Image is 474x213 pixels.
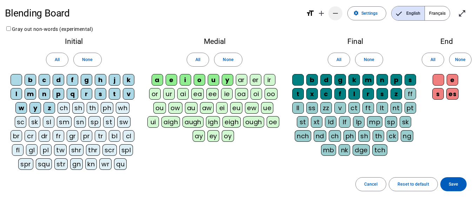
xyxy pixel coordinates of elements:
[297,116,308,128] div: st
[101,102,113,114] div: ph
[95,130,106,142] div: tr
[343,130,356,142] div: ph
[95,74,106,86] div: h
[180,74,191,86] div: i
[355,53,383,67] button: None
[390,74,402,86] div: p
[208,74,219,86] div: u
[182,116,203,128] div: augh
[455,6,469,20] button: Enter full screen
[387,130,398,142] div: ck
[191,88,204,100] div: ea
[168,102,182,114] div: ow
[429,38,464,45] h2: End
[85,158,97,170] div: kn
[26,144,38,156] div: gl
[54,144,67,156] div: tw
[206,88,219,100] div: ee
[117,116,131,128] div: sw
[295,130,311,142] div: nch
[57,116,72,128] div: sm
[55,56,60,64] span: All
[251,88,262,100] div: oi
[376,74,388,86] div: n
[222,74,233,86] div: y
[376,102,388,114] div: lt
[147,38,281,45] h2: Medial
[67,130,78,142] div: gr
[81,88,92,100] div: r
[18,158,33,170] div: spr
[221,88,233,100] div: ie
[339,144,350,156] div: nk
[43,116,54,128] div: sl
[306,88,318,100] div: x
[67,88,78,100] div: q
[81,130,92,142] div: pr
[103,116,115,128] div: st
[353,144,369,156] div: dge
[385,116,397,128] div: sp
[390,88,402,100] div: z
[334,74,346,86] div: g
[39,74,50,86] div: c
[166,74,177,86] div: e
[73,53,101,67] button: None
[58,102,70,114] div: ch
[206,116,220,128] div: igh
[325,116,336,128] div: ld
[339,116,351,128] div: lf
[329,130,341,142] div: ch
[243,116,264,128] div: ough
[447,74,458,86] div: e
[292,102,304,114] div: ll
[321,144,336,156] div: mb
[39,88,50,100] div: n
[458,9,466,18] mat-icon: open_in_full
[67,74,78,86] div: f
[334,102,346,114] div: v
[391,6,450,21] mat-button-toggle-group: Language selection
[314,6,328,20] button: Increase font size
[163,88,175,100] div: ur
[222,130,234,142] div: oy
[25,88,36,100] div: m
[267,116,279,128] div: oe
[401,130,413,142] div: ng
[194,74,205,86] div: o
[317,9,326,18] mat-icon: add
[440,177,467,191] button: Save
[320,88,332,100] div: c
[152,74,163,86] div: a
[236,74,247,86] div: ar
[328,6,342,20] button: Decrease font size
[292,38,419,45] h2: Final
[109,74,120,86] div: j
[430,56,435,64] span: All
[193,130,205,142] div: ay
[314,130,326,142] div: nd
[88,116,101,128] div: sp
[353,116,365,128] div: lp
[95,88,106,100] div: s
[245,102,259,114] div: ew
[53,88,64,100] div: p
[306,9,314,18] mat-icon: format_size
[82,56,93,64] span: None
[6,26,11,31] input: Gray out non-words (experimental)
[347,6,386,20] button: Settings
[348,74,360,86] div: k
[12,144,24,156] div: fl
[364,56,374,64] span: None
[449,181,458,188] span: Save
[355,177,387,191] button: Cancel
[200,102,214,114] div: aw
[250,74,261,86] div: er
[367,116,382,128] div: mp
[10,38,138,45] h2: Initial
[348,102,360,114] div: ct
[109,130,120,142] div: bl
[11,88,22,100] div: l
[40,144,52,156] div: pl
[44,102,55,114] div: z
